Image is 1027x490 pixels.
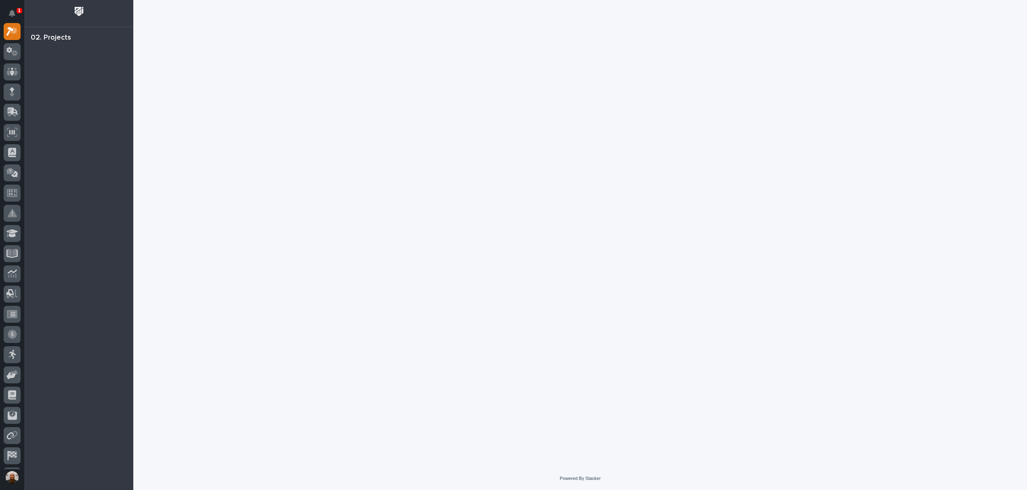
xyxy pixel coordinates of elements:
[4,5,21,22] button: Notifications
[4,469,21,486] button: users-avatar
[10,10,21,23] div: Notifications1
[18,8,21,13] p: 1
[71,4,86,19] img: Workspace Logo
[560,476,601,481] a: Powered By Stacker
[31,34,71,42] div: 02. Projects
